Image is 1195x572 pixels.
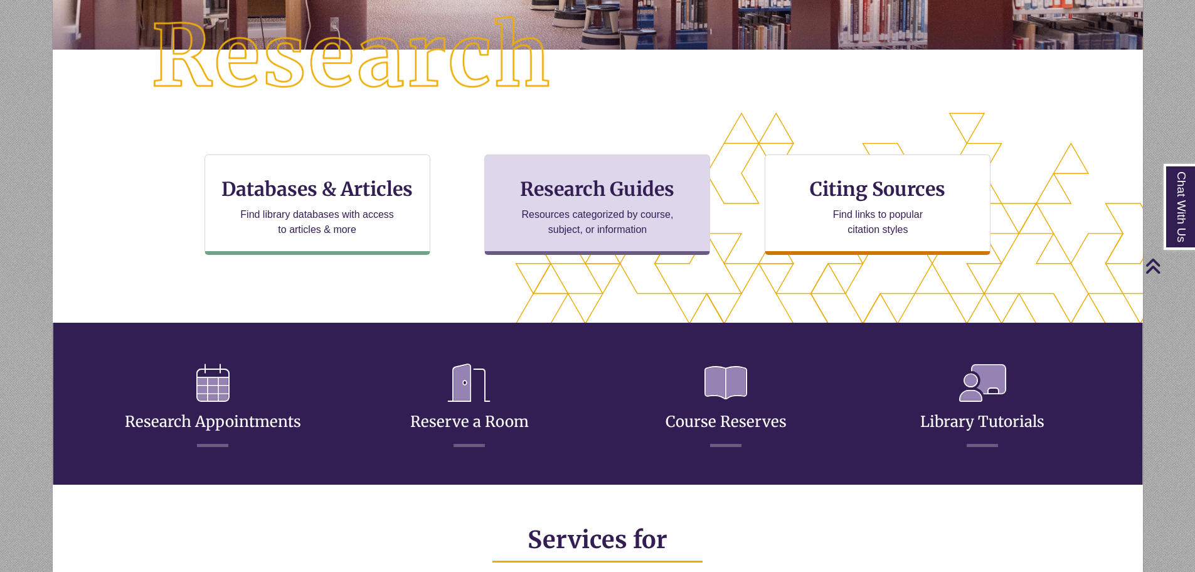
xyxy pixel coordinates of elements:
[1145,257,1192,274] a: Back to Top
[516,207,679,237] p: Resources categorized by course, subject, or information
[125,382,301,431] a: Research Appointments
[528,525,667,554] span: Services for
[235,207,399,237] p: Find library databases with access to articles & more
[920,382,1044,431] a: Library Tutorials
[484,154,710,255] a: Research Guides Resources categorized by course, subject, or information
[802,177,955,201] h3: Citing Sources
[817,207,939,237] p: Find links to popular citation styles
[215,177,420,201] h3: Databases & Articles
[495,177,699,201] h3: Research Guides
[410,382,529,431] a: Reserve a Room
[765,154,991,255] a: Citing Sources Find links to popular citation styles
[204,154,430,255] a: Databases & Articles Find library databases with access to articles & more
[666,382,787,431] a: Course Reserves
